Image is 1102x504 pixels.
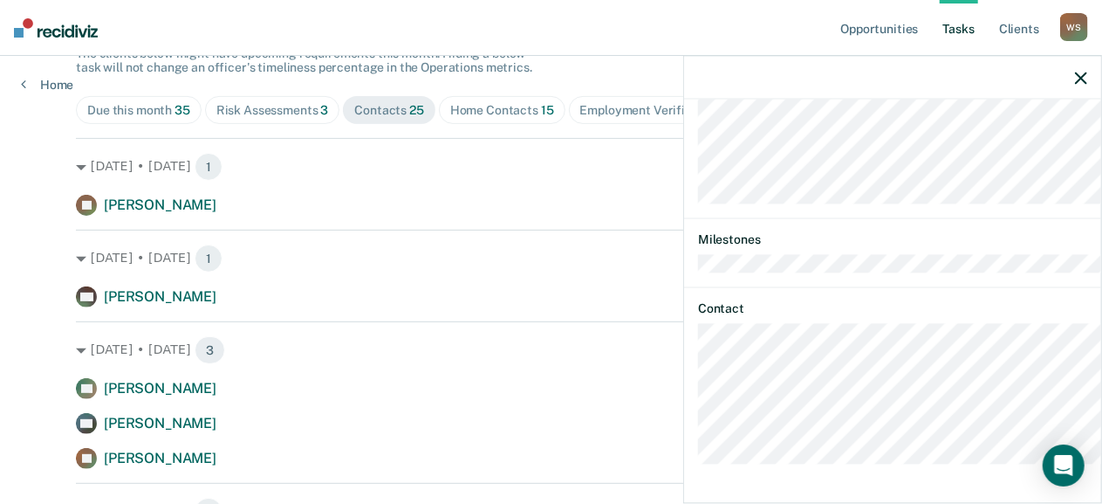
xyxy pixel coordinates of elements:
[76,153,1026,181] div: [DATE] • [DATE]
[1060,13,1088,41] div: W S
[698,302,1087,317] dt: Contact
[216,103,329,118] div: Risk Assessments
[175,103,190,117] span: 35
[580,103,736,118] div: Employment Verification
[195,245,222,273] span: 1
[104,450,216,466] span: [PERSON_NAME]
[87,103,190,118] div: Due this month
[104,288,216,305] span: [PERSON_NAME]
[354,103,424,118] div: Contacts
[698,233,1087,248] dt: Milestones
[541,103,554,117] span: 15
[1043,445,1085,487] div: Open Intercom Messenger
[76,245,1026,273] div: [DATE] • [DATE]
[104,380,216,397] span: [PERSON_NAME]
[104,197,216,213] span: [PERSON_NAME]
[76,46,532,75] span: The clients below might have upcoming requirements this month. Hiding a below task will not chang...
[320,103,328,117] span: 3
[104,415,216,432] span: [PERSON_NAME]
[21,77,73,93] a: Home
[195,153,222,181] span: 1
[76,336,1026,364] div: [DATE] • [DATE]
[195,336,225,364] span: 3
[14,18,98,38] img: Recidiviz
[450,103,554,118] div: Home Contacts
[409,103,424,117] span: 25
